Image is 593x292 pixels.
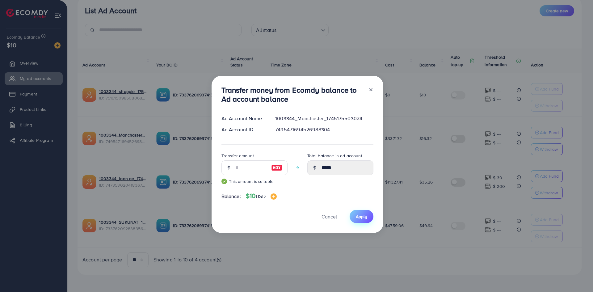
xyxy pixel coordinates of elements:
[221,86,364,104] h3: Transfer money from Ecomdy balance to Ad account balance
[221,179,227,184] img: guide
[322,213,337,220] span: Cancel
[256,193,265,200] span: USD
[217,115,271,122] div: Ad Account Name
[567,264,588,287] iframe: Chat
[271,193,277,200] img: image
[270,126,378,133] div: 7495471694526988304
[356,214,367,220] span: Apply
[246,192,277,200] h4: $10
[221,193,241,200] span: Balance:
[217,126,271,133] div: Ad Account ID
[271,164,282,171] img: image
[270,115,378,122] div: 1003344_Manchaster_1745175503024
[221,178,288,184] small: This amount is suitable
[307,153,362,159] label: Total balance in ad account
[221,153,254,159] label: Transfer amount
[314,210,345,223] button: Cancel
[350,210,373,223] button: Apply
